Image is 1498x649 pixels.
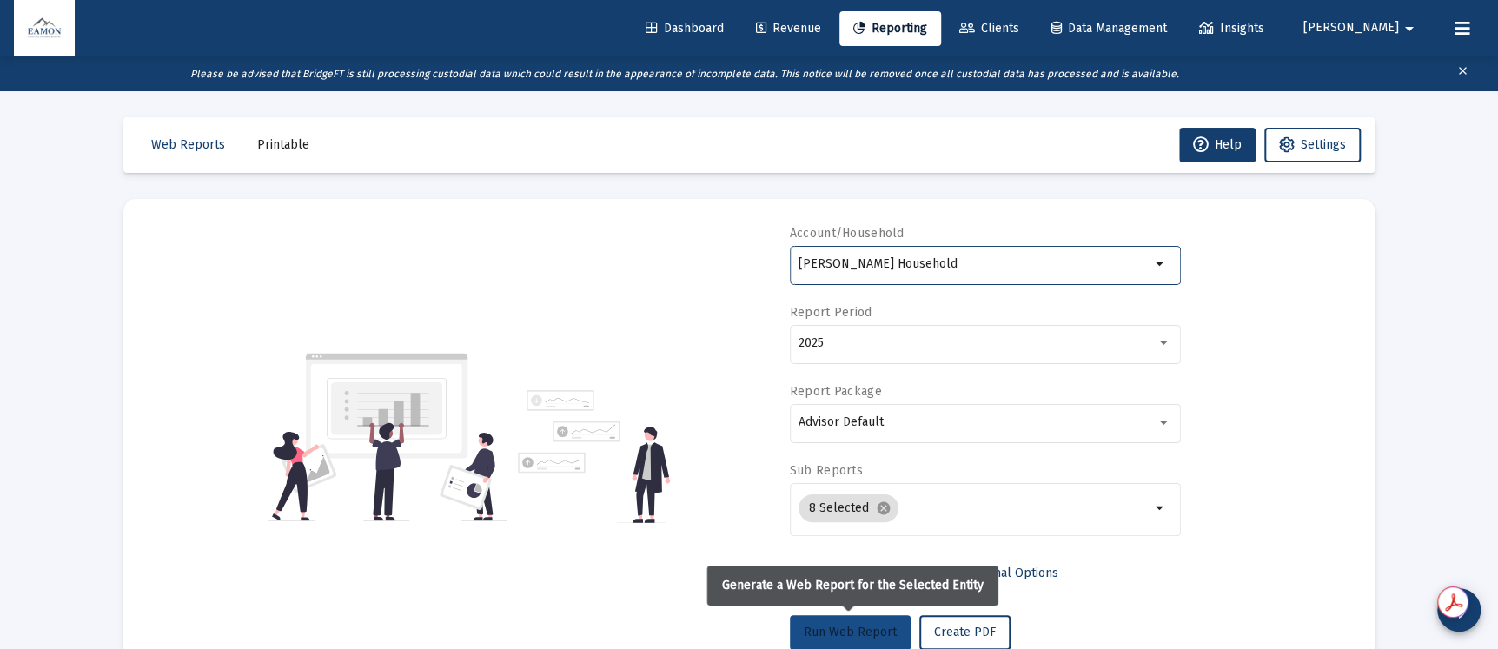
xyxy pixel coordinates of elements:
span: Data Management [1051,21,1167,36]
span: Revenue [756,21,821,36]
button: Settings [1264,128,1361,162]
label: Sub Reports [790,463,863,478]
a: Data Management [1037,11,1181,46]
img: reporting-alt [518,390,670,523]
button: Web Reports [137,128,239,162]
span: Run Web Report [804,625,897,639]
span: Settings [1301,137,1346,152]
label: Report Period [790,305,872,320]
button: Help [1179,128,1256,162]
span: Advisor Default [799,414,884,429]
label: Account/Household [790,226,905,241]
button: Printable [243,128,323,162]
span: Create PDF [934,625,996,639]
mat-icon: arrow_drop_down [1150,254,1171,275]
mat-icon: arrow_drop_down [1150,498,1171,519]
img: Dashboard [27,11,62,46]
button: [PERSON_NAME] [1283,10,1441,45]
span: Help [1193,137,1242,152]
a: Insights [1185,11,1278,46]
span: Printable [257,137,309,152]
label: Report Package [790,384,882,399]
span: Clients [959,21,1019,36]
a: Revenue [742,11,835,46]
span: Reporting [853,21,927,36]
input: Search or select an account or household [799,257,1150,271]
span: Dashboard [646,21,724,36]
span: [PERSON_NAME] [1303,21,1399,36]
mat-icon: clear [1456,61,1469,87]
mat-icon: cancel [876,500,892,516]
span: Select Custom Period [804,566,925,580]
img: reporting [268,351,507,523]
mat-icon: arrow_drop_down [1399,11,1420,46]
span: 2025 [799,335,824,350]
a: Clients [945,11,1033,46]
i: Please be advised that BridgeFT is still processing custodial data which could result in the appe... [190,68,1179,80]
mat-chip-list: Selection [799,491,1150,526]
a: Reporting [839,11,941,46]
a: Dashboard [632,11,738,46]
span: Web Reports [151,137,225,152]
span: Additional Options [957,566,1058,580]
span: Insights [1199,21,1264,36]
mat-chip: 8 Selected [799,494,898,522]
